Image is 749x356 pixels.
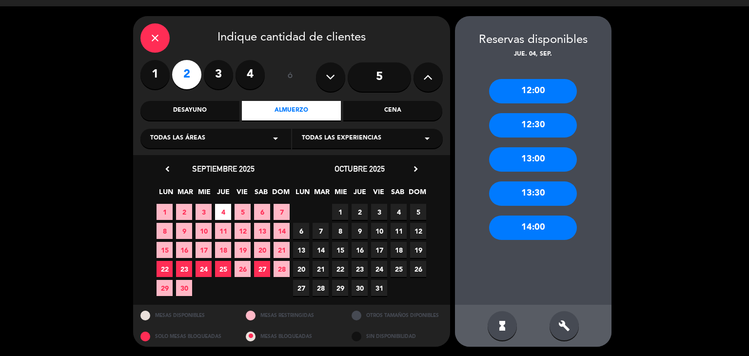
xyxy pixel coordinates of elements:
div: SIN DISPONIBILIDAD [344,326,450,347]
span: 27 [254,261,270,277]
span: DOM [272,186,288,202]
span: octubre 2025 [335,164,385,174]
div: 12:00 [489,79,577,103]
span: 18 [215,242,231,258]
span: 6 [254,204,270,220]
span: VIE [234,186,250,202]
span: 24 [371,261,387,277]
span: 7 [274,204,290,220]
span: 10 [196,223,212,239]
span: 8 [157,223,173,239]
span: 14 [313,242,329,258]
i: build [558,320,570,332]
span: 11 [215,223,231,239]
span: 4 [391,204,407,220]
span: 5 [235,204,251,220]
span: SAB [390,186,406,202]
span: septiembre 2025 [192,164,255,174]
span: 21 [313,261,329,277]
span: 2 [176,204,192,220]
label: 1 [140,60,170,89]
span: 9 [352,223,368,239]
span: 13 [254,223,270,239]
i: arrow_drop_down [270,133,281,144]
span: 10 [371,223,387,239]
span: LUN [295,186,311,202]
div: ó [275,60,306,94]
label: 4 [236,60,265,89]
span: MAR [314,186,330,202]
span: 24 [196,261,212,277]
span: 30 [352,280,368,296]
span: 26 [235,261,251,277]
span: 16 [352,242,368,258]
label: 3 [204,60,233,89]
div: 13:00 [489,147,577,172]
span: Todas las áreas [150,134,205,143]
i: chevron_right [411,164,421,174]
div: 13:30 [489,181,577,206]
div: MESAS RESTRINGIDAS [238,305,344,326]
span: 21 [274,242,290,258]
span: 23 [176,261,192,277]
span: 28 [274,261,290,277]
span: 15 [157,242,173,258]
span: Todas las experiencias [302,134,381,143]
span: 20 [293,261,309,277]
div: Cena [343,101,442,120]
span: 3 [371,204,387,220]
span: MIE [196,186,212,202]
div: Indique cantidad de clientes [140,23,443,53]
span: DOM [409,186,425,202]
span: 29 [157,280,173,296]
span: SAB [253,186,269,202]
div: Desayuno [140,101,239,120]
span: 18 [391,242,407,258]
span: 25 [391,261,407,277]
span: 2 [352,204,368,220]
div: MESAS BLOQUEADAS [238,326,344,347]
span: 6 [293,223,309,239]
span: 29 [332,280,348,296]
span: 26 [410,261,426,277]
span: 17 [196,242,212,258]
span: 16 [176,242,192,258]
i: hourglass_full [496,320,508,332]
span: 14 [274,223,290,239]
span: 28 [313,280,329,296]
span: 12 [235,223,251,239]
div: Almuerzo [242,101,341,120]
span: 23 [352,261,368,277]
span: 4 [215,204,231,220]
span: 25 [215,261,231,277]
div: Reservas disponibles [455,31,611,50]
span: 12 [410,223,426,239]
span: 22 [332,261,348,277]
span: 31 [371,280,387,296]
div: SOLO MESAS BLOQUEADAS [133,326,239,347]
span: 19 [235,242,251,258]
i: arrow_drop_down [421,133,433,144]
span: LUN [158,186,174,202]
span: 1 [332,204,348,220]
span: 27 [293,280,309,296]
label: 2 [172,60,201,89]
span: 13 [293,242,309,258]
span: 11 [391,223,407,239]
div: MESAS DISPONIBLES [133,305,239,326]
span: 9 [176,223,192,239]
span: 20 [254,242,270,258]
span: 22 [157,261,173,277]
span: MAR [177,186,193,202]
div: 12:30 [489,113,577,138]
div: jue. 04, sep. [455,50,611,59]
span: 7 [313,223,329,239]
div: 14:00 [489,216,577,240]
span: MIE [333,186,349,202]
span: 30 [176,280,192,296]
i: close [149,32,161,44]
span: 8 [332,223,348,239]
span: 3 [196,204,212,220]
div: OTROS TAMAÑOS DIPONIBLES [344,305,450,326]
span: 1 [157,204,173,220]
